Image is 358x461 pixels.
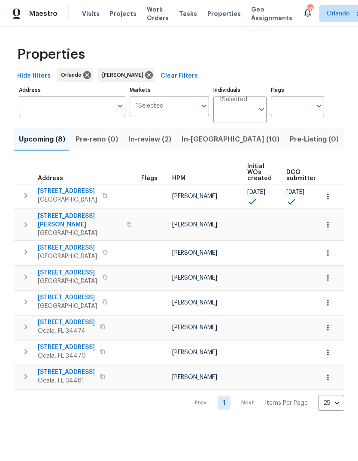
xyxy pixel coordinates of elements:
span: In-[GEOGRAPHIC_DATA] (10) [182,133,279,145]
button: Open [114,100,126,112]
p: Items Per Page [265,399,308,407]
span: Pre-Listing (0) [290,133,339,145]
span: [PERSON_NAME] [172,222,217,228]
span: [STREET_ADDRESS] [38,187,97,196]
span: Visits [82,9,100,18]
label: Markets [130,87,209,93]
span: [DATE] [247,189,265,195]
span: DCO submitted [286,169,317,181]
span: [STREET_ADDRESS] [38,343,95,352]
span: Tasks [179,11,197,17]
span: [GEOGRAPHIC_DATA] [38,252,97,261]
span: [PERSON_NAME] [172,193,217,199]
label: Individuals [213,87,267,93]
span: Pre-reno (0) [76,133,118,145]
button: Open [255,103,267,115]
span: Flags [141,175,158,181]
span: [STREET_ADDRESS] [38,293,97,302]
div: Orlando [57,68,93,82]
span: Geo Assignments [251,5,292,22]
span: Work Orders [147,5,169,22]
span: [STREET_ADDRESS] [38,268,97,277]
nav: Pagination Navigation [187,395,344,411]
span: [STREET_ADDRESS] [38,244,97,252]
span: [PERSON_NAME] [172,300,217,306]
span: [STREET_ADDRESS] [38,368,95,377]
label: Flags [271,87,324,93]
span: [PERSON_NAME] [172,350,217,356]
span: Initial WOs created [247,163,272,181]
span: [DATE] [286,189,304,195]
span: Orlando [61,71,85,79]
a: Goto page 1 [218,396,231,410]
button: Open [313,100,325,112]
span: Ocala, FL 34481 [38,377,95,385]
label: Address [19,87,125,93]
button: Clear Filters [157,68,201,84]
span: Properties [17,50,85,59]
div: 25 [318,392,344,414]
div: 28 [307,5,313,14]
span: Maestro [29,9,58,18]
span: [PERSON_NAME] [102,71,147,79]
span: [GEOGRAPHIC_DATA] [38,277,97,286]
span: [PERSON_NAME] [172,250,217,256]
span: [GEOGRAPHIC_DATA] [38,302,97,310]
span: [GEOGRAPHIC_DATA] [38,196,97,204]
div: [PERSON_NAME] [98,68,155,82]
span: [STREET_ADDRESS] [38,318,95,327]
span: Hide filters [17,71,51,81]
span: [STREET_ADDRESS][PERSON_NAME] [38,212,121,229]
span: Upcoming (8) [19,133,65,145]
span: [PERSON_NAME] [172,374,217,380]
button: Hide filters [14,68,54,84]
span: Projects [110,9,137,18]
span: Address [38,175,63,181]
span: [PERSON_NAME] [172,325,217,331]
span: [GEOGRAPHIC_DATA] [38,229,121,238]
button: Open [198,100,210,112]
span: In-review (2) [128,133,171,145]
span: HPM [172,175,185,181]
span: Ocala, FL 34470 [38,352,95,360]
span: 1 Selected [219,96,247,103]
span: 1 Selected [136,102,164,110]
span: Ocala, FL 34474 [38,327,95,335]
span: Properties [207,9,241,18]
span: [PERSON_NAME] [172,275,217,281]
span: Orlando [327,9,350,18]
span: Clear Filters [161,71,198,81]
